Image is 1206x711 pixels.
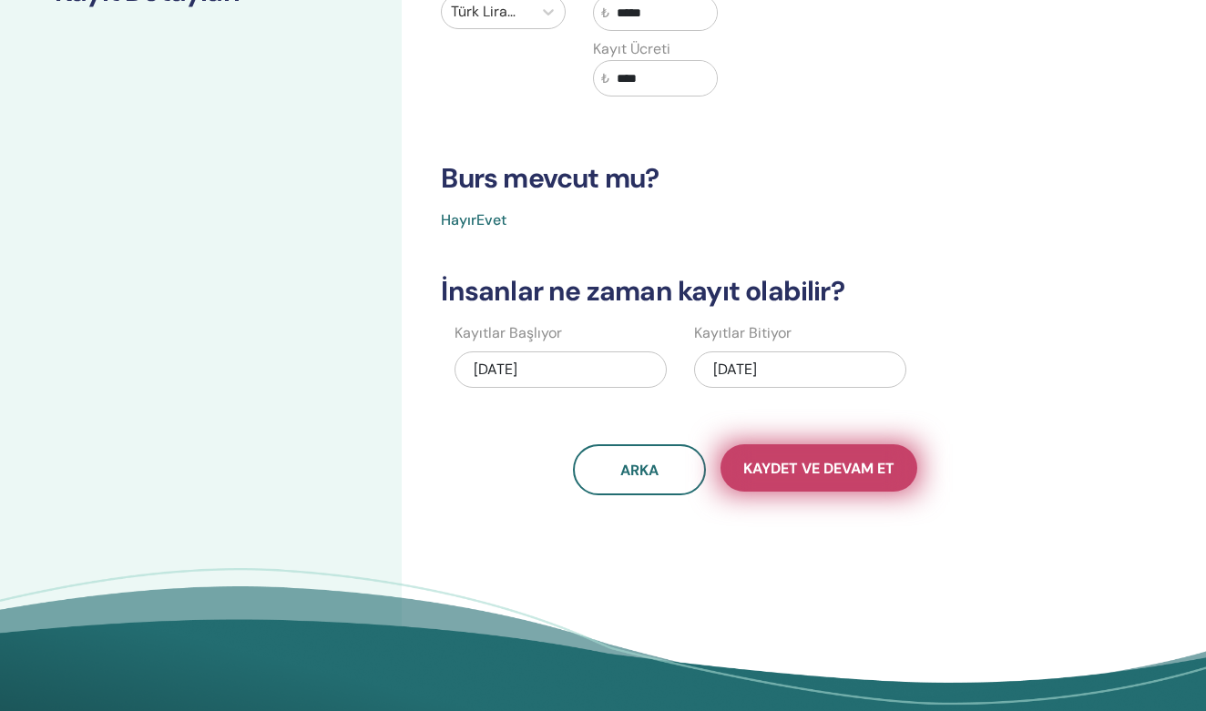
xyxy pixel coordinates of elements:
[430,275,1059,308] h3: İnsanlar ne zaman kayıt olabilir?
[601,4,609,23] span: ₺
[601,69,609,88] span: ₺
[441,210,506,229] span: HayırEvet
[694,351,906,388] div: [DATE]
[593,38,670,60] label: Kayıt Ücreti
[620,461,659,480] span: ARKA
[694,322,792,344] label: Kayıtlar Bitiyor
[721,444,917,492] button: KAYDET VE DEVAM ET
[430,162,1059,195] h3: Burs mevcut mu?
[455,322,562,344] label: Kayıtlar Başlıyor
[573,444,706,495] button: ARKA
[743,459,894,478] span: KAYDET VE DEVAM ET
[455,351,667,388] div: [DATE]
